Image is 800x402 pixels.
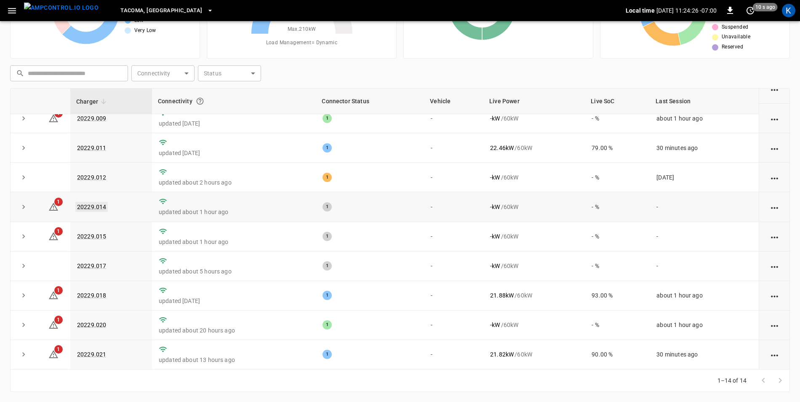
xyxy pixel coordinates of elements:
[490,173,578,182] div: / 60 kW
[490,321,578,329] div: / 60 kW
[323,202,332,212] div: 1
[48,115,59,121] a: 1
[17,142,30,154] button: expand row
[323,114,332,123] div: 1
[48,203,59,210] a: 1
[722,43,743,51] span: Reserved
[424,222,483,252] td: -
[769,85,780,93] div: action cell options
[650,133,759,163] td: 30 minutes ago
[323,232,332,241] div: 1
[490,350,578,359] div: / 60 kW
[48,321,59,328] a: 1
[490,144,514,152] p: 22.46 kW
[656,6,717,15] p: [DATE] 11:24:26 -07:00
[585,222,650,252] td: - %
[585,311,650,340] td: - %
[650,163,759,192] td: [DATE]
[650,192,759,222] td: -
[323,291,332,300] div: 1
[769,232,780,241] div: action cell options
[490,114,500,123] p: - kW
[77,322,106,328] a: 20229.020
[424,133,483,163] td: -
[24,3,99,13] img: ampcontrol.io logo
[159,149,309,157] p: updated [DATE]
[17,319,30,331] button: expand row
[483,88,585,114] th: Live Power
[17,348,30,361] button: expand row
[323,320,332,330] div: 1
[48,233,59,239] a: 1
[424,104,483,133] td: -
[650,104,759,133] td: about 1 hour ago
[266,39,338,47] span: Load Management = Dynamic
[159,356,309,364] p: updated about 13 hours ago
[323,173,332,182] div: 1
[77,145,106,151] a: 20229.011
[650,222,759,252] td: -
[490,291,578,300] div: / 60 kW
[288,25,316,34] span: Max. 210 kW
[490,350,514,359] p: 21.82 kW
[77,174,106,181] a: 20229.012
[585,133,650,163] td: 79.00 %
[54,227,63,236] span: 1
[585,88,650,114] th: Live SoC
[424,340,483,370] td: -
[744,4,757,17] button: set refresh interval
[490,203,500,211] p: - kW
[424,252,483,281] td: -
[76,96,109,107] span: Charger
[17,289,30,302] button: expand row
[17,201,30,213] button: expand row
[323,261,332,271] div: 1
[48,292,59,298] a: 1
[77,292,106,299] a: 20229.018
[316,88,424,114] th: Connector Status
[159,208,309,216] p: updated about 1 hour ago
[75,202,108,212] a: 20229.014
[134,27,156,35] span: Very Low
[192,94,208,109] button: Connection between the charger and our software.
[17,230,30,243] button: expand row
[585,192,650,222] td: - %
[54,345,63,354] span: 1
[769,291,780,300] div: action cell options
[159,178,309,187] p: updated about 2 hours ago
[48,351,59,357] a: 1
[77,115,106,122] a: 20229.009
[769,203,780,211] div: action cell options
[626,6,655,15] p: Local time
[490,232,500,241] p: - kW
[585,340,650,370] td: 90.00 %
[769,321,780,329] div: action cell options
[490,291,514,300] p: 21.88 kW
[159,326,309,335] p: updated about 20 hours ago
[424,192,483,222] td: -
[77,351,106,358] a: 20229.021
[323,143,332,153] div: 1
[17,171,30,184] button: expand row
[650,311,759,340] td: about 1 hour ago
[424,163,483,192] td: -
[585,281,650,311] td: 93.00 %
[769,350,780,359] div: action cell options
[769,144,780,152] div: action cell options
[54,316,63,324] span: 1
[490,114,578,123] div: / 60 kW
[769,262,780,270] div: action cell options
[77,263,106,269] a: 20229.017
[17,260,30,272] button: expand row
[54,286,63,295] span: 1
[54,198,63,206] span: 1
[17,112,30,125] button: expand row
[490,173,500,182] p: - kW
[717,376,747,385] p: 1–14 of 14
[120,6,202,16] span: Tacoma, [GEOGRAPHIC_DATA]
[323,350,332,359] div: 1
[769,114,780,123] div: action cell options
[159,119,309,128] p: updated [DATE]
[769,173,780,182] div: action cell options
[159,238,309,246] p: updated about 1 hour ago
